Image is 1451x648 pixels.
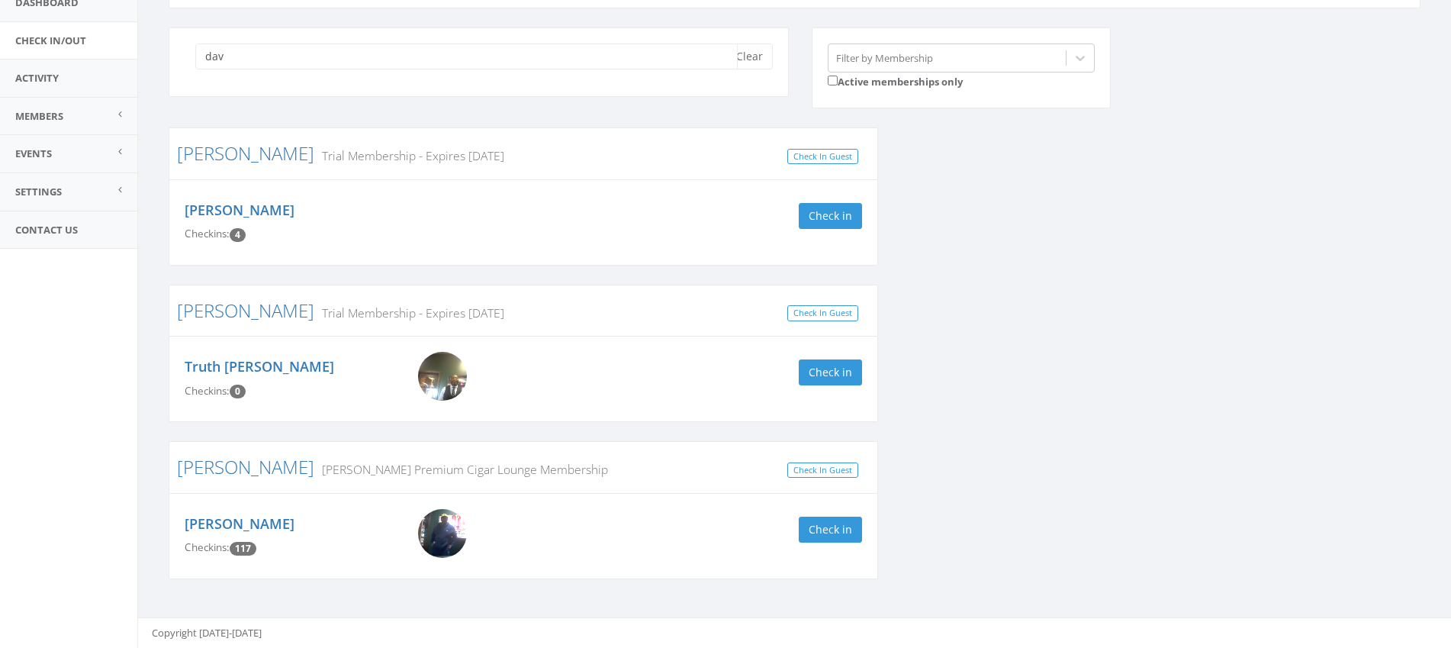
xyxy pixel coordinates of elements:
input: Search a name to check in [195,44,738,69]
span: Checkin count [230,542,256,556]
span: Checkin count [230,385,246,398]
img: Truth_McDavid.png [418,352,467,401]
small: Trial Membership - Expires [DATE] [314,305,504,321]
div: Filter by Membership [836,50,933,65]
a: Check In Guest [787,305,858,321]
button: Check in [799,359,862,385]
footer: Copyright [DATE]-[DATE] [138,617,1451,648]
span: Events [15,147,52,160]
a: Check In Guest [787,149,858,165]
span: Checkins: [185,384,230,398]
span: Contact Us [15,223,78,237]
button: Check in [799,203,862,229]
span: Settings [15,185,62,198]
button: Check in [799,517,862,543]
button: Clear [726,44,773,69]
span: Checkin count [230,228,246,242]
label: Active memberships only [828,73,963,89]
a: [PERSON_NAME] [185,514,294,533]
small: [PERSON_NAME] Premium Cigar Lounge Membership [314,461,608,478]
input: Active memberships only [828,76,838,85]
a: [PERSON_NAME] [177,140,314,166]
a: [PERSON_NAME] [177,454,314,479]
small: Trial Membership - Expires [DATE] [314,147,504,164]
a: [PERSON_NAME] [177,298,314,323]
span: Checkins: [185,227,230,240]
a: Check In Guest [787,463,858,479]
span: Checkins: [185,540,230,554]
a: Truth [PERSON_NAME] [185,357,334,376]
a: [PERSON_NAME] [185,201,294,219]
span: Members [15,109,63,123]
img: David_Resse.png [418,509,467,558]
